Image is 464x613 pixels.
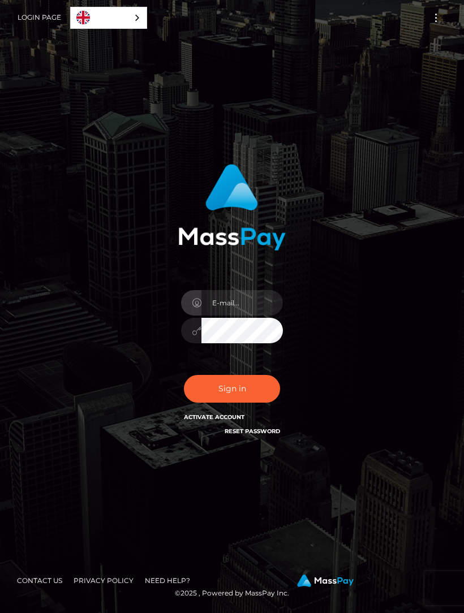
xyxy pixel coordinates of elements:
[225,428,280,435] a: Reset Password
[178,164,286,251] img: MassPay Login
[70,7,147,29] aside: Language selected: English
[8,575,456,599] div: © 2025 , Powered by MassPay Inc.
[70,7,147,29] div: Language
[184,375,280,403] button: Sign in
[12,572,67,589] a: Contact Us
[71,7,147,28] a: English
[297,575,354,587] img: MassPay
[69,572,138,589] a: Privacy Policy
[184,413,244,421] a: Activate Account
[140,572,195,589] a: Need Help?
[18,6,61,29] a: Login Page
[201,290,283,316] input: E-mail...
[426,10,446,25] button: Toggle navigation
